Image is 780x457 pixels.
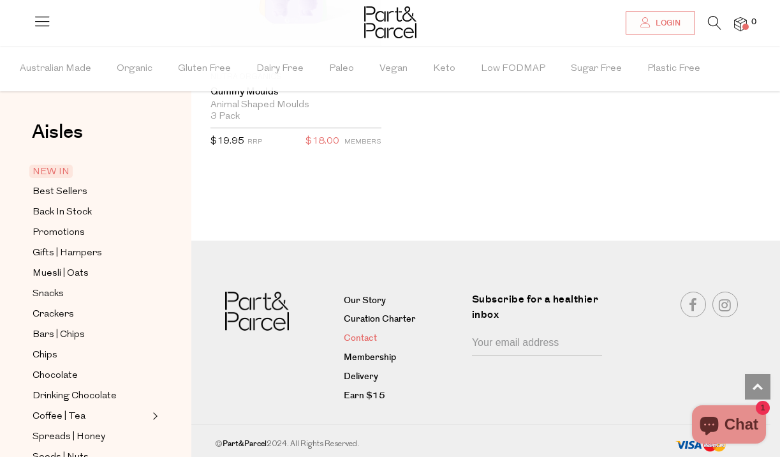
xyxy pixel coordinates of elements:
[344,350,462,366] a: Membership
[305,133,339,150] span: $18.00
[472,292,610,332] label: Subscribe for a healthier inbox
[33,307,74,322] span: Crackers
[652,18,681,29] span: Login
[344,312,462,327] a: Curation Charter
[247,139,262,146] small: RRP
[33,327,85,343] span: Bars | Chips
[748,17,760,28] span: 0
[33,389,117,404] span: Drinking Chocolate
[33,266,89,281] span: Muesli | Oats
[734,17,747,31] a: 0
[33,368,78,384] span: Chocolate
[344,389,462,404] a: Earn $15
[647,47,700,91] span: Plastic Free
[33,327,149,343] a: Bars | Chips
[626,11,695,34] a: Login
[223,438,267,449] b: Part&Parcel
[33,347,149,363] a: Chips
[210,86,381,98] a: Gummy Moulds
[33,306,149,322] a: Crackers
[32,123,83,154] a: Aisles
[33,164,149,179] a: NEW IN
[379,47,408,91] span: Vegan
[33,225,85,241] span: Promotions
[29,165,73,178] span: NEW IN
[33,205,92,220] span: Back In Stock
[33,388,149,404] a: Drinking Chocolate
[33,184,149,200] a: Best Sellers
[33,430,105,445] span: Spreads | Honey
[33,184,87,200] span: Best Sellers
[329,47,354,91] span: Paleo
[472,332,602,356] input: Your email address
[481,47,545,91] span: Low FODMAP
[33,429,149,445] a: Spreads | Honey
[20,47,91,91] span: Australian Made
[33,368,149,384] a: Chocolate
[210,137,244,146] span: $19.95
[571,47,622,91] span: Sugar Free
[117,47,152,91] span: Organic
[33,245,149,261] a: Gifts | Hampers
[433,47,455,91] span: Keto
[33,225,149,241] a: Promotions
[344,331,462,347] a: Contact
[33,408,149,424] a: Coffee | Tea
[196,438,617,451] div: © 2024. All Rights Reserved.
[344,294,462,309] a: Our Story
[210,100,381,111] div: Animal Shaped Moulds
[33,266,149,281] a: Muesli | Oats
[33,409,85,424] span: Coffee | Tea
[178,47,231,91] span: Gluten Free
[210,111,240,123] span: 3 Pack
[256,47,304,91] span: Dairy Free
[344,139,381,146] small: MEMBERS
[33,348,57,363] span: Chips
[32,118,83,146] span: Aisles
[33,204,149,220] a: Back In Stock
[33,287,64,302] span: Snacks
[364,6,416,38] img: Part&Parcel
[225,292,289,331] img: Part&Parcel
[33,286,149,302] a: Snacks
[149,408,158,424] button: Expand/Collapse Coffee | Tea
[344,370,462,385] a: Delivery
[33,246,102,261] span: Gifts | Hampers
[688,405,770,447] inbox-online-store-chat: Shopify online store chat
[675,438,726,453] img: payment-methods.png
